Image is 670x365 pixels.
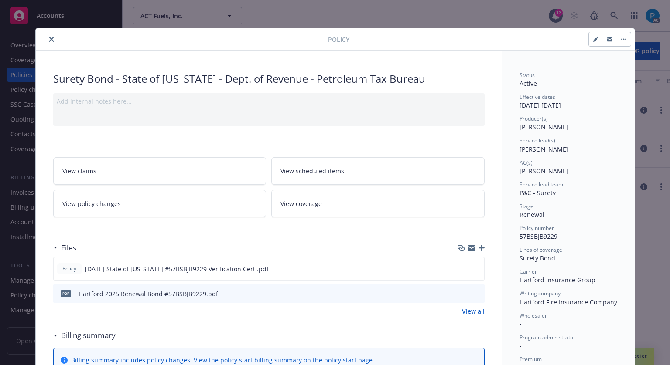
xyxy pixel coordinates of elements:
[271,157,485,185] a: View scheduled items
[520,159,533,166] span: AC(s)
[520,93,617,110] div: [DATE] - [DATE]
[520,123,568,131] span: [PERSON_NAME]
[520,203,533,210] span: Stage
[520,145,568,153] span: [PERSON_NAME]
[57,97,481,106] div: Add internal notes here...
[79,289,218,298] div: Hartford 2025 Renewal Bond #57BSBJB9229.pdf
[520,93,555,101] span: Effective dates
[62,199,121,208] span: View policy changes
[520,276,595,284] span: Hartford Insurance Group
[280,199,322,208] span: View coverage
[473,289,481,298] button: preview file
[62,166,96,176] span: View claims
[328,35,349,44] span: Policy
[462,307,485,316] a: View all
[520,115,548,122] span: Producer(s)
[520,246,562,253] span: Lines of coverage
[53,242,76,253] div: Files
[520,290,561,297] span: Writing company
[520,341,522,350] span: -
[271,190,485,217] a: View coverage
[459,264,466,274] button: download file
[61,265,78,273] span: Policy
[520,224,554,232] span: Policy number
[520,253,617,263] div: Surety Bond
[61,242,76,253] h3: Files
[53,330,116,341] div: Billing summary
[520,79,537,88] span: Active
[61,290,71,297] span: pdf
[520,210,544,219] span: Renewal
[53,157,267,185] a: View claims
[520,355,542,363] span: Premium
[520,268,537,275] span: Carrier
[520,181,563,188] span: Service lead team
[520,312,547,319] span: Wholesaler
[53,71,485,86] div: Surety Bond - State of [US_STATE] - Dept. of Revenue - Petroleum Tax Bureau
[324,356,373,364] a: policy start page
[520,298,617,306] span: Hartford Fire Insurance Company
[280,166,344,176] span: View scheduled items
[61,330,116,341] h3: Billing summary
[520,71,535,79] span: Status
[520,334,575,341] span: Program administrator
[520,137,555,144] span: Service lead(s)
[46,34,57,44] button: close
[520,167,568,175] span: [PERSON_NAME]
[520,320,522,328] span: -
[520,189,556,197] span: P&C - Surety
[520,232,557,240] span: 57BSBJB9229
[71,355,374,365] div: Billing summary includes policy changes. View the policy start billing summary on the .
[53,190,267,217] a: View policy changes
[85,264,269,274] span: [DATE] State of [US_STATE] #57BSBJB9229 Verification Cert..pdf
[459,289,466,298] button: download file
[473,264,481,274] button: preview file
